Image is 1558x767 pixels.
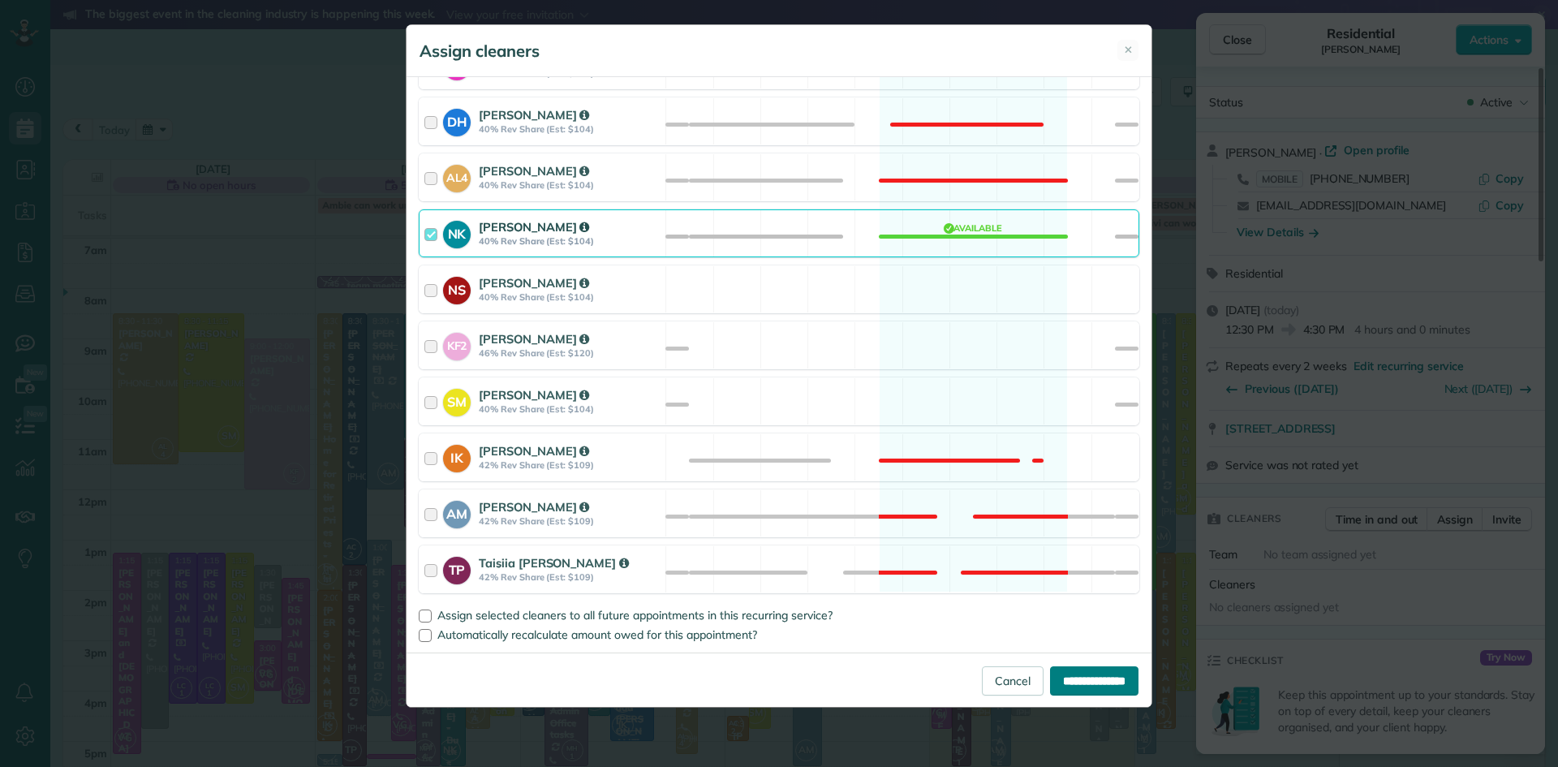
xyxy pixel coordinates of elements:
span: Automatically recalculate amount owed for this appointment? [437,627,757,642]
span: Assign selected cleaners to all future appointments in this recurring service? [437,608,833,623]
strong: KF2 [443,333,471,355]
a: Cancel [982,666,1044,696]
strong: [PERSON_NAME] [479,275,589,291]
strong: AM [443,501,471,524]
strong: 40% Rev Share (Est: $104) [479,235,661,247]
strong: IK [443,445,471,468]
strong: [PERSON_NAME] [479,163,589,179]
strong: [PERSON_NAME] [479,387,589,403]
strong: 40% Rev Share (Est: $104) [479,291,661,303]
h5: Assign cleaners [420,40,540,62]
strong: 40% Rev Share (Est: $104) [479,403,661,415]
strong: [PERSON_NAME] [479,443,589,459]
strong: Taisiia [PERSON_NAME] [479,555,629,571]
strong: 42% Rev Share (Est: $109) [479,571,661,583]
strong: TP [443,557,471,580]
strong: [PERSON_NAME] [479,219,589,235]
strong: SM [443,389,471,412]
strong: AL4 [443,165,471,187]
span: ✕ [1124,42,1133,58]
strong: 40% Rev Share (Est: $104) [479,123,661,135]
strong: NS [443,277,471,299]
strong: [PERSON_NAME] [479,331,589,347]
strong: [PERSON_NAME] [479,499,589,515]
strong: 46% Rev Share (Est: $120) [479,347,661,359]
strong: DH [443,109,471,131]
strong: NK [443,221,471,243]
strong: 40% Rev Share (Est: $104) [479,179,661,191]
strong: 42% Rev Share (Est: $109) [479,515,661,527]
strong: [PERSON_NAME] [479,107,589,123]
strong: 42% Rev Share (Est: $109) [479,459,661,471]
